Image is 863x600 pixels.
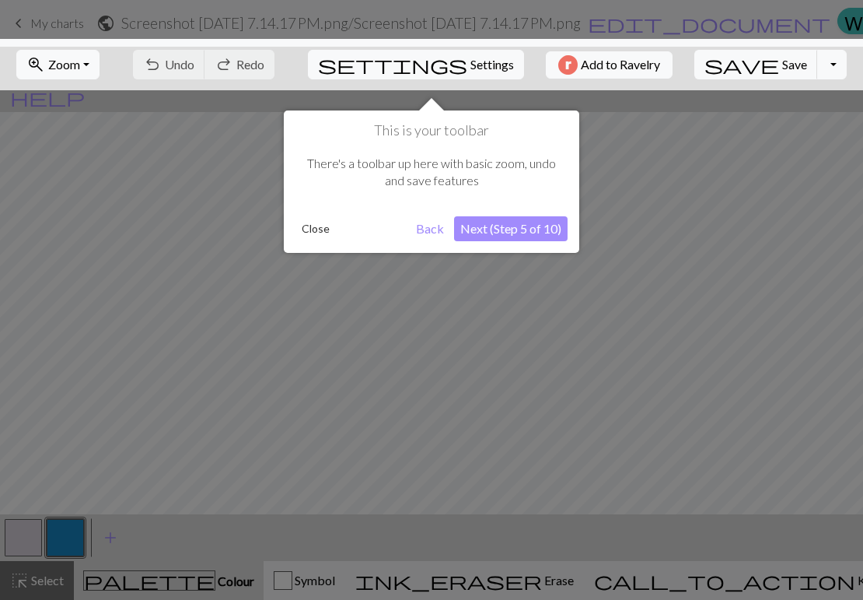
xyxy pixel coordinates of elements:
[295,122,568,139] h1: This is your toolbar
[295,217,336,240] button: Close
[295,139,568,205] div: There's a toolbar up here with basic zoom, undo and save features
[410,216,450,241] button: Back
[454,216,568,241] button: Next (Step 5 of 10)
[284,111,579,253] div: This is your toolbar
